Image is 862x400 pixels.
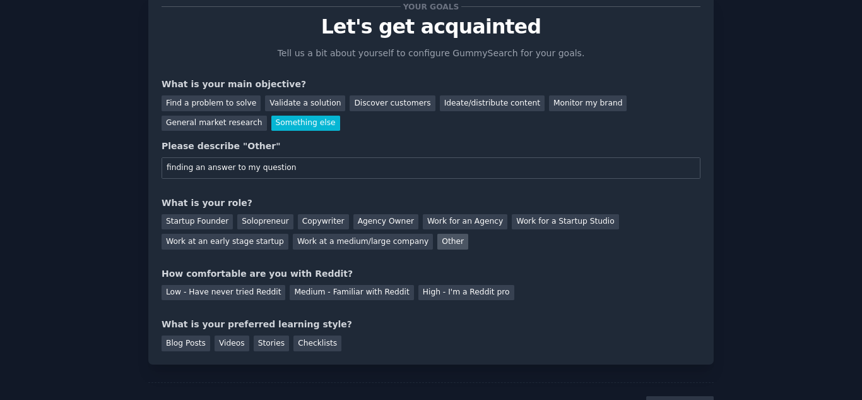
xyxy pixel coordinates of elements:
div: Validate a solution [265,95,345,111]
div: Checklists [293,336,341,351]
div: Discover customers [350,95,435,111]
div: Other [437,234,468,250]
div: High - I'm a Reddit pro [418,285,514,301]
div: Low - Have never tried Reddit [162,285,285,301]
div: Videos [215,336,249,351]
div: How comfortable are you with Reddit? [162,267,700,281]
div: Something else [271,116,340,131]
div: Solopreneur [237,214,293,230]
div: Work at a medium/large company [293,234,433,250]
div: Find a problem to solve [162,95,261,111]
div: Agency Owner [353,214,418,230]
div: General market research [162,116,267,131]
div: What is your role? [162,197,700,210]
div: Startup Founder [162,214,233,230]
p: Let's get acquainted [162,16,700,38]
div: What is your main objective? [162,78,700,91]
div: Copywriter [298,214,349,230]
div: Work for a Startup Studio [512,214,618,230]
div: Blog Posts [162,336,210,351]
p: Tell us a bit about yourself to configure GummySearch for your goals. [272,47,590,60]
div: Monitor my brand [549,95,627,111]
div: Please describe "Other" [162,140,700,153]
div: Work at an early stage startup [162,234,288,250]
input: Your main objective [162,157,700,179]
div: Stories [254,336,289,351]
div: Work for an Agency [423,214,507,230]
div: What is your preferred learning style? [162,318,700,331]
div: Ideate/distribute content [440,95,545,111]
div: Medium - Familiar with Reddit [290,285,413,301]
